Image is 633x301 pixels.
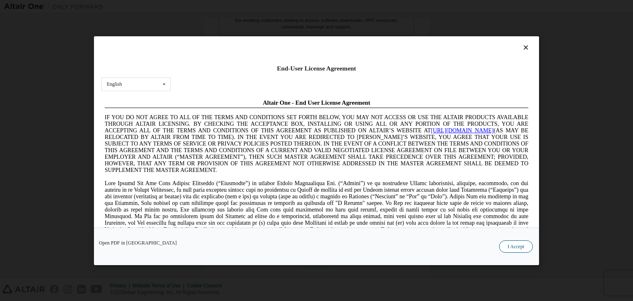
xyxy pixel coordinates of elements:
button: I Accept [499,240,533,253]
span: Lore Ipsumd Sit Ame Cons Adipisc Elitseddo (“Eiusmodte”) in utlabor Etdolo Magnaaliqua Eni. (“Adm... [3,84,427,143]
div: End-User License Agreement [101,64,532,73]
a: [URL][DOMAIN_NAME] [330,31,392,38]
div: English [107,82,122,87]
span: IF YOU DO NOT AGREE TO ALL OF THE TERMS AND CONDITIONS SET FORTH BELOW, YOU MAY NOT ACCESS OR USE... [3,18,427,77]
span: Altair One - End User License Agreement [162,3,269,10]
a: Open PDF in [GEOGRAPHIC_DATA] [99,240,177,245]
